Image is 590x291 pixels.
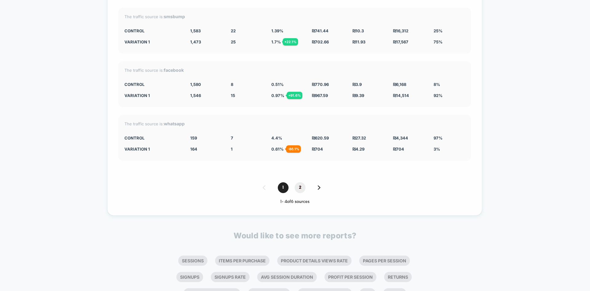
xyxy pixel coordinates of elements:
[118,199,471,204] div: 1 - 4 of 6 sources
[434,82,465,87] div: 8%
[393,135,408,140] span: ₪ 4,344
[124,14,465,19] div: The traffic source is:
[312,93,328,98] span: ₪ 967.59
[231,147,233,152] span: 1
[324,272,376,282] li: Profit Per Session
[231,28,236,33] span: 22
[124,147,181,152] div: Variation 1
[393,93,409,98] span: ₪ 14,514
[277,256,352,266] li: Product Details Views Rate
[352,39,365,44] span: ₪ 11.93
[231,82,233,87] span: 8
[190,39,201,44] span: 1,473
[352,147,364,152] span: ₪ 4.29
[257,272,317,282] li: Avg Session Duration
[312,82,329,87] span: ₪ 770.96
[190,135,197,140] span: 159
[124,39,181,44] div: Variation 1
[312,147,323,152] span: ₪ 704
[124,82,181,87] div: CONTROL
[286,145,301,153] div: - 86.1 %
[271,39,281,44] span: 1.7 %
[176,272,203,282] li: Signups
[318,185,321,190] img: pagination forward
[434,135,465,140] div: 97%
[164,14,185,19] strong: smsbump
[434,28,465,33] div: 25%
[359,256,410,266] li: Pages Per Session
[271,135,282,140] span: 4.4 %
[164,67,184,73] strong: facebook
[234,231,356,240] p: Would like to see more reports?
[124,135,181,140] div: CONTROL
[271,82,284,87] span: 0.51 %
[211,272,250,282] li: Signups Rate
[384,272,412,282] li: Returns
[352,93,364,98] span: ₪ 9.39
[312,39,329,44] span: ₪ 702.66
[215,256,269,266] li: Items Per Purchase
[178,256,207,266] li: Sessions
[190,93,201,98] span: 1,546
[124,67,465,73] div: The traffic source is:
[271,28,283,33] span: 1.39 %
[231,93,235,98] span: 15
[393,82,406,87] span: ₪ 6,168
[124,28,181,33] div: CONTROL
[271,147,284,152] span: 0.61 %
[434,93,465,98] div: 92%
[352,82,362,87] span: ₪ 3.9
[190,28,201,33] span: 1,583
[352,135,366,140] span: ₪ 27.32
[124,121,465,126] div: The traffic source is:
[312,28,328,33] span: ₪ 741.44
[283,38,298,46] div: + 22.1 %
[124,93,181,98] div: Variation 1
[190,82,201,87] span: 1,580
[393,28,408,33] span: ₪ 16,312
[271,93,284,98] span: 0.97 %
[352,28,364,33] span: ₪ 10.3
[190,147,197,152] span: 164
[312,135,329,140] span: ₪ 620.59
[434,39,465,44] div: 75%
[164,121,185,126] strong: whatsapp
[231,39,236,44] span: 25
[295,182,305,193] span: 2
[393,147,404,152] span: ₪ 704
[231,135,233,140] span: 7
[287,92,302,99] div: + 91.6 %
[434,147,465,152] div: 3%
[278,182,289,193] span: 1
[393,39,408,44] span: ₪ 17,567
